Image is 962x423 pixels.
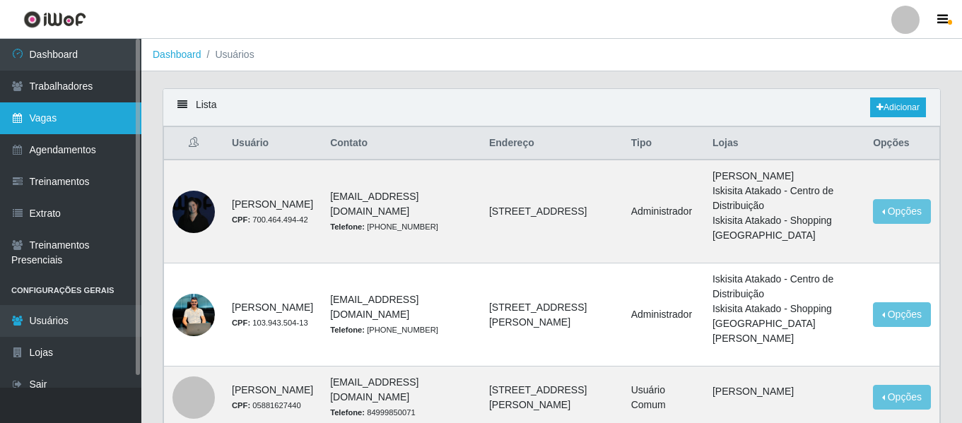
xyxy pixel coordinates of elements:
li: [PERSON_NAME] [712,384,856,399]
li: Usuários [201,47,254,62]
div: Lista [163,89,940,126]
th: Tipo [623,127,704,160]
strong: CPF: [232,215,250,224]
small: 700.464.494-42 [232,215,308,224]
a: Dashboard [153,49,201,60]
small: 84999850071 [330,408,415,417]
li: Iskisita Atakado - Centro de Distribuição [712,184,856,213]
td: [EMAIL_ADDRESS][DOMAIN_NAME] [322,263,481,367]
th: Usuário [223,127,322,160]
td: [STREET_ADDRESS] [481,160,623,263]
td: [EMAIL_ADDRESS][DOMAIN_NAME] [322,160,481,263]
td: [STREET_ADDRESS][PERSON_NAME] [481,263,623,367]
li: Iskisita Atakado - Shopping [GEOGRAPHIC_DATA] [712,302,856,331]
li: [PERSON_NAME] [712,331,856,346]
th: Lojas [704,127,864,160]
strong: CPF: [232,318,250,327]
li: Iskisita Atakado - Shopping [GEOGRAPHIC_DATA] [712,213,856,243]
strong: CPF: [232,401,250,410]
li: Iskisita Atakado - Centro de Distribuição [712,272,856,302]
th: Opções [864,127,939,160]
small: [PHONE_NUMBER] [330,222,438,231]
th: Endereço [481,127,623,160]
td: [PERSON_NAME] [223,160,322,263]
strong: Telefone: [330,408,365,417]
strong: Telefone: [330,326,365,334]
td: [PERSON_NAME] [223,263,322,367]
small: [PHONE_NUMBER] [330,326,438,334]
button: Opções [873,385,931,410]
small: 103.943.504-13 [232,318,308,327]
td: Administrador [623,160,704,263]
button: Opções [873,199,931,224]
nav: breadcrumb [141,39,962,71]
img: CoreUI Logo [23,11,86,28]
td: Administrador [623,263,704,367]
li: [PERSON_NAME] [712,169,856,184]
a: Adicionar [870,97,926,117]
small: 05881627440 [232,401,301,410]
th: Contato [322,127,481,160]
button: Opções [873,302,931,327]
strong: Telefone: [330,222,365,231]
